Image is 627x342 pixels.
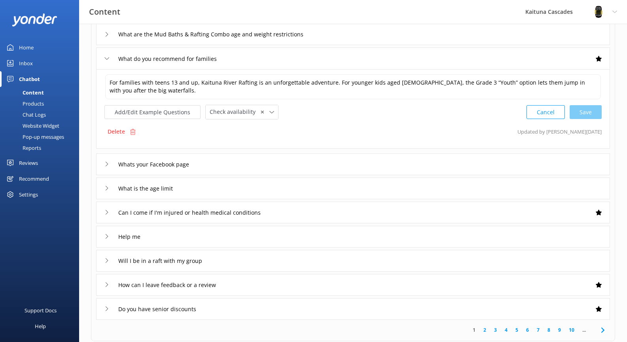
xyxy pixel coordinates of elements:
[544,326,554,334] a: 8
[5,120,79,131] a: Website Widget
[19,187,38,202] div: Settings
[19,55,33,71] div: Inbox
[578,326,590,334] span: ...
[19,155,38,171] div: Reviews
[35,318,46,334] div: Help
[5,98,44,109] div: Products
[19,40,34,55] div: Home
[210,108,260,116] span: Check availability
[12,13,57,26] img: yonder-white-logo.png
[5,109,79,120] a: Chat Logs
[554,326,565,334] a: 9
[490,326,501,334] a: 3
[5,131,64,142] div: Pop-up messages
[565,326,578,334] a: 10
[89,6,120,18] h3: Content
[522,326,533,334] a: 6
[527,105,565,119] button: Cancel
[533,326,544,334] a: 7
[5,142,41,153] div: Reports
[5,87,44,98] div: Content
[25,302,57,318] div: Support Docs
[19,71,40,87] div: Chatbot
[593,6,604,18] img: 802-1755650174.png
[108,127,125,136] p: Delete
[5,98,79,109] a: Products
[19,171,49,187] div: Recommend
[5,87,79,98] a: Content
[105,74,601,99] textarea: For families with teens 13 and up, Kaituna River Rafting is an unforgettable adventure. For young...
[104,105,201,119] button: Add/Edit Example Questions
[260,108,264,116] span: ✕
[5,109,46,120] div: Chat Logs
[469,326,479,334] a: 1
[511,326,522,334] a: 5
[501,326,511,334] a: 4
[479,326,490,334] a: 2
[5,131,79,142] a: Pop-up messages
[517,124,602,139] p: Updated by [PERSON_NAME] [DATE]
[5,120,59,131] div: Website Widget
[5,142,79,153] a: Reports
